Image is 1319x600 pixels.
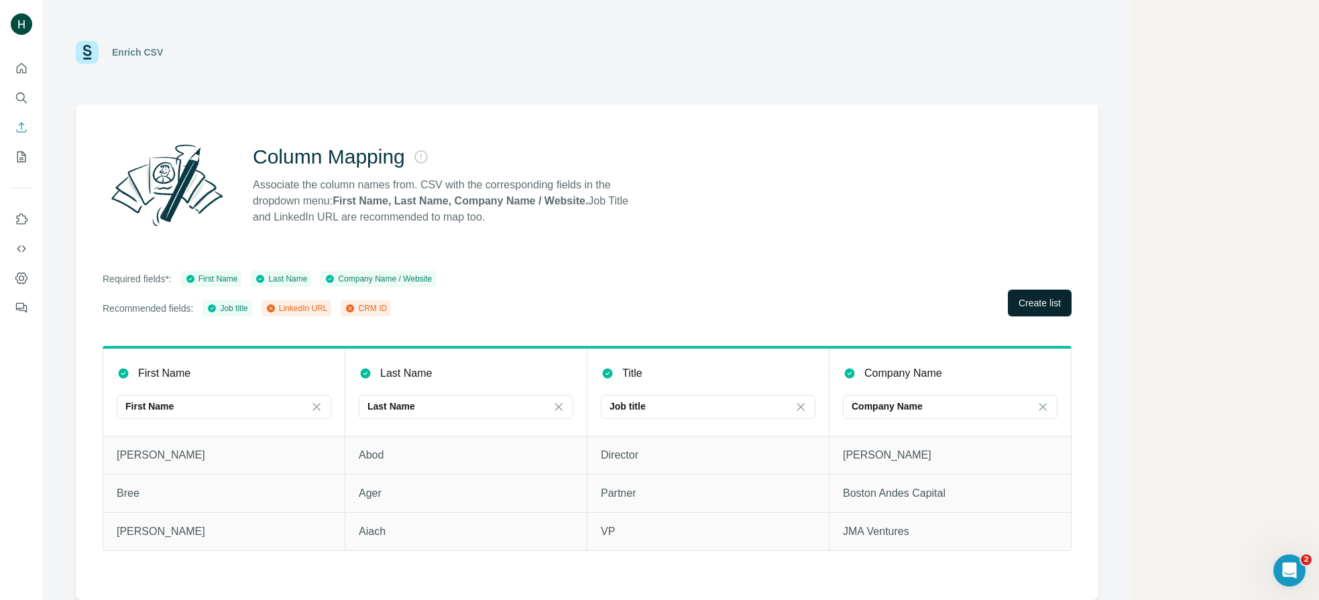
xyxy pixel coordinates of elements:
[11,115,32,139] button: Enrich CSV
[76,41,99,64] img: Surfe Logo
[117,524,331,540] p: [PERSON_NAME]
[11,13,32,35] img: Avatar
[333,195,588,206] strong: First Name, Last Name, Company Name / Website.
[622,365,642,381] p: Title
[325,273,432,285] div: Company Name / Website
[843,485,1057,501] p: Boston Andes Capital
[359,485,573,501] p: Ager
[117,485,331,501] p: Bree
[852,400,923,413] p: Company Name
[843,524,1057,540] p: JMA Ventures
[359,447,573,463] p: Abod
[1301,554,1312,565] span: 2
[185,273,238,285] div: First Name
[610,400,646,413] p: Job title
[266,302,328,314] div: LinkedIn URL
[255,273,307,285] div: Last Name
[253,177,640,225] p: Associate the column names from. CSV with the corresponding fields in the dropdown menu: Job Titl...
[11,207,32,231] button: Use Surfe on LinkedIn
[601,485,815,501] p: Partner
[345,302,387,314] div: CRM ID
[253,145,405,169] h2: Column Mapping
[103,137,231,233] img: Surfe Illustration - Column Mapping
[11,237,32,261] button: Use Surfe API
[11,145,32,169] button: My lists
[601,524,815,540] p: VP
[864,365,942,381] p: Company Name
[1008,290,1072,316] button: Create list
[1273,554,1306,587] iframe: Intercom live chat
[367,400,415,413] p: Last Name
[207,302,247,314] div: Job title
[112,46,163,59] div: Enrich CSV
[11,296,32,320] button: Feedback
[1019,296,1061,310] span: Create list
[117,447,331,463] p: [PERSON_NAME]
[843,447,1057,463] p: [PERSON_NAME]
[138,365,190,381] p: First Name
[125,400,174,413] p: First Name
[380,365,432,381] p: Last Name
[103,302,193,315] p: Recommended fields:
[11,56,32,80] button: Quick start
[359,524,573,540] p: Aiach
[11,266,32,290] button: Dashboard
[601,447,815,463] p: Director
[11,86,32,110] button: Search
[103,272,172,286] p: Required fields*:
